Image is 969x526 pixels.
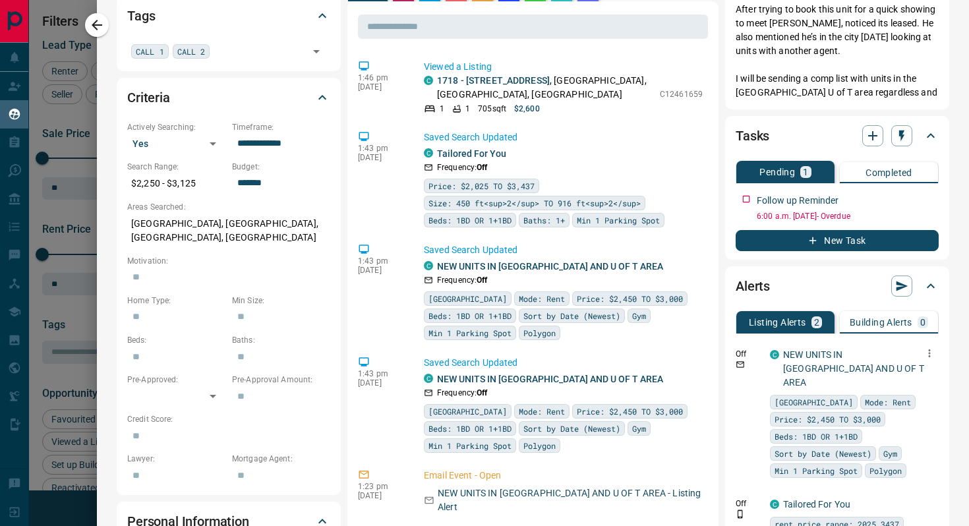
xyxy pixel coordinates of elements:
[523,309,620,322] span: Sort by Date (Newest)
[437,387,487,399] p: Frequency:
[127,133,225,154] div: Yes
[358,491,404,500] p: [DATE]
[865,395,911,409] span: Mode: Rent
[358,144,404,153] p: 1:43 pm
[424,148,433,158] div: condos.ca
[477,388,487,397] strong: Off
[632,309,646,322] span: Gym
[523,422,620,435] span: Sort by Date (Newest)
[814,318,819,327] p: 2
[232,453,330,465] p: Mortgage Agent:
[477,163,487,172] strong: Off
[127,87,170,108] h2: Criteria
[438,486,703,514] p: NEW UNITS IN [GEOGRAPHIC_DATA] AND U OF T AREA - Listing Alert
[465,103,470,115] p: 1
[428,326,512,339] span: Min 1 Parking Spot
[358,482,404,491] p: 1:23 pm
[523,326,556,339] span: Polygon
[783,349,924,388] a: NEW UNITS IN [GEOGRAPHIC_DATA] AND U OF T AREA
[519,405,565,418] span: Mode: Rent
[358,266,404,275] p: [DATE]
[127,82,330,113] div: Criteria
[136,45,164,58] span: CALL 1
[437,148,506,159] a: Tailored For You
[232,121,330,133] p: Timeframe:
[775,413,881,426] span: Price: $2,450 TO $3,000
[757,194,838,208] p: Follow up Reminder
[127,334,225,346] p: Beds:
[424,261,433,270] div: condos.ca
[127,374,225,386] p: Pre-Approved:
[519,292,565,305] span: Mode: Rent
[358,73,404,82] p: 1:46 pm
[127,213,330,248] p: [GEOGRAPHIC_DATA], [GEOGRAPHIC_DATA], [GEOGRAPHIC_DATA], [GEOGRAPHIC_DATA]
[358,153,404,162] p: [DATE]
[440,103,444,115] p: 1
[428,422,512,435] span: Beds: 1BD OR 1+1BD
[428,179,535,192] span: Price: $2,025 TO $3,437
[736,125,769,146] h2: Tasks
[232,161,330,173] p: Budget:
[428,214,512,227] span: Beds: 1BD OR 1+1BD
[757,210,939,222] p: 6:00 a.m. [DATE] - Overdue
[736,360,745,369] svg: Email
[883,447,897,460] span: Gym
[437,374,663,384] a: NEW UNITS IN [GEOGRAPHIC_DATA] AND U OF T AREA
[736,230,939,251] button: New Task
[736,276,770,297] h2: Alerts
[428,405,507,418] span: [GEOGRAPHIC_DATA]
[477,276,487,285] strong: Off
[632,422,646,435] span: Gym
[869,464,902,477] span: Polygon
[759,167,795,177] p: Pending
[358,256,404,266] p: 1:43 pm
[424,356,703,370] p: Saved Search Updated
[428,196,641,210] span: Size: 450 ft<sup>2</sup> TO 916 ft<sup>2</sup>
[127,5,155,26] h2: Tags
[424,131,703,144] p: Saved Search Updated
[127,201,330,213] p: Areas Searched:
[577,405,683,418] span: Price: $2,450 TO $3,000
[424,374,433,383] div: condos.ca
[660,88,703,100] p: C12461659
[803,167,808,177] p: 1
[770,500,779,509] div: condos.ca
[866,168,912,177] p: Completed
[232,295,330,307] p: Min Size:
[127,255,330,267] p: Motivation:
[127,413,330,425] p: Credit Score:
[127,453,225,465] p: Lawyer:
[424,243,703,257] p: Saved Search Updated
[736,510,745,519] svg: Push Notification Only
[424,76,433,85] div: condos.ca
[437,74,653,102] p: , [GEOGRAPHIC_DATA], [GEOGRAPHIC_DATA], [GEOGRAPHIC_DATA]
[775,447,871,460] span: Sort by Date (Newest)
[127,161,225,173] p: Search Range:
[232,334,330,346] p: Baths:
[523,214,565,227] span: Baths: 1+
[437,261,663,272] a: NEW UNITS IN [GEOGRAPHIC_DATA] AND U OF T AREA
[177,45,206,58] span: CALL 2
[358,378,404,388] p: [DATE]
[736,348,762,360] p: Off
[514,103,540,115] p: $2,600
[736,270,939,302] div: Alerts
[775,395,853,409] span: [GEOGRAPHIC_DATA]
[775,430,858,443] span: Beds: 1BD OR 1+1BD
[127,121,225,133] p: Actively Searching:
[850,318,912,327] p: Building Alerts
[127,295,225,307] p: Home Type:
[424,60,703,74] p: Viewed a Listing
[523,439,556,452] span: Polygon
[127,173,225,194] p: $2,250 - $3,125
[424,469,703,482] p: Email Event - Open
[437,161,487,173] p: Frequency:
[736,120,939,152] div: Tasks
[232,374,330,386] p: Pre-Approval Amount:
[437,274,487,286] p: Frequency:
[428,309,512,322] span: Beds: 1BD OR 1+1BD
[428,292,507,305] span: [GEOGRAPHIC_DATA]
[736,498,762,510] p: Off
[428,439,512,452] span: Min 1 Parking Spot
[920,318,925,327] p: 0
